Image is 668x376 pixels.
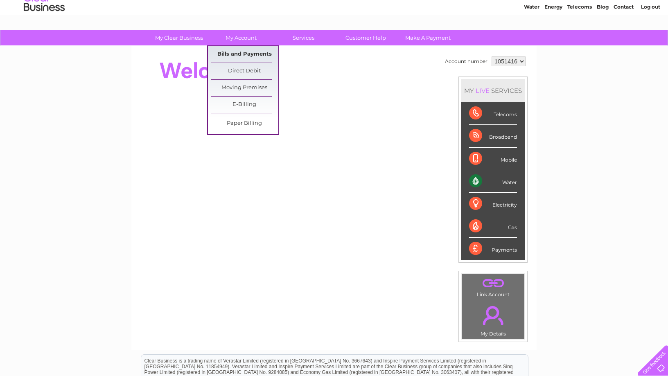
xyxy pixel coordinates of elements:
td: Link Account [461,274,525,299]
a: 0333 014 3131 [514,4,570,14]
a: Direct Debit [211,63,278,79]
a: Blog [597,35,609,41]
div: MY SERVICES [461,79,525,102]
a: Customer Help [332,30,399,45]
div: Payments [469,238,517,260]
a: Paper Billing [211,115,278,132]
a: Water [524,35,539,41]
div: LIVE [474,87,491,95]
a: Log out [641,35,660,41]
a: Energy [544,35,562,41]
a: Bills and Payments [211,46,278,63]
a: Contact [614,35,634,41]
div: Telecoms [469,102,517,125]
a: Moving Premises [211,80,278,96]
a: My Account [208,30,275,45]
div: Mobile [469,148,517,170]
td: My Details [461,299,525,339]
div: Clear Business is a trading name of Verastar Limited (registered in [GEOGRAPHIC_DATA] No. 3667643... [141,5,528,40]
div: Electricity [469,193,517,215]
a: E-Billing [211,97,278,113]
a: Services [270,30,337,45]
div: Broadband [469,125,517,147]
img: logo.png [23,21,65,46]
a: Telecoms [567,35,592,41]
a: Make A Payment [394,30,462,45]
a: . [464,301,522,330]
a: . [464,276,522,290]
div: Gas [469,215,517,238]
td: Account number [443,54,490,68]
a: My Clear Business [145,30,213,45]
div: Water [469,170,517,193]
